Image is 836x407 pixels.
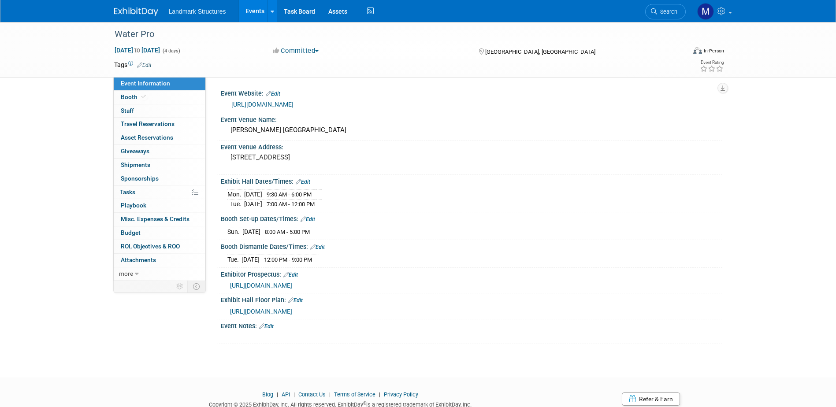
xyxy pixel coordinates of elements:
[119,270,133,277] span: more
[227,200,244,209] td: Tue.
[221,113,722,124] div: Event Venue Name:
[114,240,205,253] a: ROI, Objectives & ROO
[227,227,242,237] td: Sun.
[114,46,160,54] span: [DATE] [DATE]
[114,186,205,199] a: Tasks
[270,46,322,55] button: Committed
[133,47,141,54] span: to
[221,175,722,186] div: Exhibit Hall Dates/Times:
[114,172,205,185] a: Sponsorships
[221,87,722,98] div: Event Website:
[114,104,205,118] a: Staff
[634,46,725,59] div: Event Format
[114,131,205,144] a: Asset Reservations
[114,77,205,90] a: Event Information
[141,94,146,99] i: Booth reservation complete
[296,179,310,185] a: Edit
[114,226,205,240] a: Budget
[114,145,205,158] a: Giveaways
[221,212,722,224] div: Booth Set-up Dates/Times:
[121,229,141,236] span: Budget
[121,256,156,263] span: Attachments
[162,48,180,54] span: (4 days)
[114,7,158,16] img: ExhibitDay
[657,8,677,15] span: Search
[121,93,148,100] span: Booth
[121,80,170,87] span: Event Information
[282,391,290,398] a: API
[121,161,150,168] span: Shipments
[622,392,680,406] a: Refer & Earn
[114,199,205,212] a: Playbook
[221,293,722,305] div: Exhibit Hall Floor Plan:
[301,216,315,222] a: Edit
[645,4,686,19] a: Search
[264,256,312,263] span: 12:00 PM - 9:00 PM
[120,189,135,196] span: Tasks
[114,213,205,226] a: Misc. Expenses & Credits
[334,391,375,398] a: Terms of Service
[267,201,315,207] span: 7:00 AM - 12:00 PM
[693,47,702,54] img: Format-Inperson.png
[221,141,722,152] div: Event Venue Address:
[363,401,366,406] sup: ®
[231,101,294,108] a: [URL][DOMAIN_NAME]
[121,107,134,114] span: Staff
[377,391,383,398] span: |
[230,282,292,289] a: [URL][DOMAIN_NAME]
[275,391,280,398] span: |
[259,323,274,329] a: Edit
[291,391,297,398] span: |
[242,255,260,264] td: [DATE]
[114,254,205,267] a: Attachments
[111,26,673,42] div: Water Pro
[227,255,242,264] td: Tue.
[227,190,244,200] td: Mon.
[114,91,205,104] a: Booth
[187,281,205,292] td: Toggle Event Tabs
[298,391,326,398] a: Contact Us
[244,200,262,209] td: [DATE]
[230,153,420,161] pre: [STREET_ADDRESS]
[485,48,595,55] span: [GEOGRAPHIC_DATA], [GEOGRAPHIC_DATA]
[114,118,205,131] a: Travel Reservations
[114,60,152,69] td: Tags
[121,175,159,182] span: Sponsorships
[230,308,292,315] a: [URL][DOMAIN_NAME]
[283,272,298,278] a: Edit
[114,267,205,281] a: more
[327,391,333,398] span: |
[310,244,325,250] a: Edit
[137,62,152,68] a: Edit
[288,297,303,303] a: Edit
[262,391,273,398] a: Blog
[242,227,260,237] td: [DATE]
[227,123,716,137] div: [PERSON_NAME] [GEOGRAPHIC_DATA]
[267,191,312,198] span: 9:30 AM - 6:00 PM
[114,159,205,172] a: Shipments
[172,281,188,292] td: Personalize Event Tab Strip
[244,190,262,200] td: [DATE]
[121,120,175,127] span: Travel Reservations
[121,243,180,250] span: ROI, Objectives & ROO
[384,391,418,398] a: Privacy Policy
[121,134,173,141] span: Asset Reservations
[121,215,189,222] span: Misc. Expenses & Credits
[221,268,722,279] div: Exhibitor Prospectus:
[266,91,280,97] a: Edit
[169,8,226,15] span: Landmark Structures
[703,48,724,54] div: In-Person
[265,229,310,235] span: 8:00 AM - 5:00 PM
[121,148,149,155] span: Giveaways
[700,60,724,65] div: Event Rating
[697,3,714,20] img: Maryann Tijerina
[221,240,722,252] div: Booth Dismantle Dates/Times:
[121,202,146,209] span: Playbook
[221,319,722,331] div: Event Notes:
